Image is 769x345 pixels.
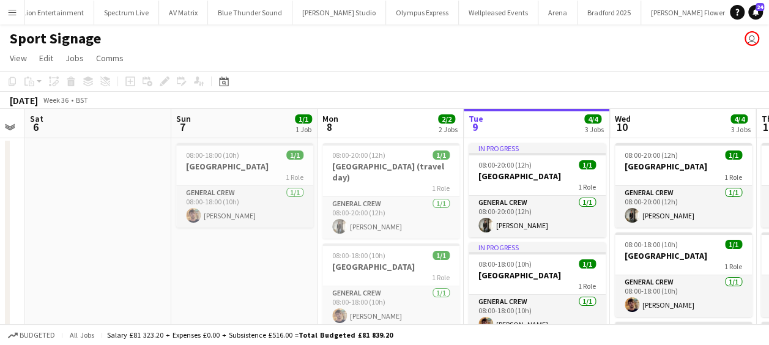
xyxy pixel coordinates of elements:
[725,150,742,160] span: 1/1
[295,114,312,124] span: 1/1
[538,1,578,24] button: Arena
[176,186,313,228] app-card-role: General Crew1/108:00-18:00 (10h)[PERSON_NAME]
[40,95,71,105] span: Week 36
[433,251,450,260] span: 1/1
[731,125,750,134] div: 3 Jobs
[724,172,742,182] span: 1 Role
[724,262,742,271] span: 1 Role
[469,143,606,153] div: In progress
[756,3,764,11] span: 24
[10,94,38,106] div: [DATE]
[469,143,606,237] app-job-card: In progress08:00-20:00 (12h)1/1[GEOGRAPHIC_DATA]1 RoleGeneral Crew1/108:00-20:00 (12h)[PERSON_NAME]
[459,1,538,24] button: Wellpleased Events
[478,259,532,269] span: 08:00-18:00 (10h)
[578,1,641,24] button: Bradford 2025
[176,161,313,172] h3: [GEOGRAPHIC_DATA]
[322,113,338,124] span: Mon
[469,171,606,182] h3: [GEOGRAPHIC_DATA]
[321,120,338,134] span: 8
[286,150,303,160] span: 1/1
[615,113,631,124] span: Wed
[299,330,393,339] span: Total Budgeted £81 839.20
[295,125,311,134] div: 1 Job
[286,172,303,182] span: 1 Role
[332,251,385,260] span: 08:00-18:00 (10h)
[76,95,88,105] div: BST
[615,161,752,172] h3: [GEOGRAPHIC_DATA]
[28,120,43,134] span: 6
[159,1,208,24] button: AV Matrix
[433,150,450,160] span: 1/1
[322,161,459,183] h3: [GEOGRAPHIC_DATA] (travel day)
[208,1,292,24] button: Blue Thunder Sound
[322,197,459,239] app-card-role: General Crew1/108:00-20:00 (12h)[PERSON_NAME]
[615,275,752,317] app-card-role: General Crew1/108:00-18:00 (10h)[PERSON_NAME]
[439,125,458,134] div: 2 Jobs
[10,29,101,48] h1: Sport Signage
[322,286,459,328] app-card-role: General Crew1/108:00-18:00 (10h)[PERSON_NAME]
[469,196,606,237] app-card-role: General Crew1/108:00-20:00 (12h)[PERSON_NAME]
[386,1,459,24] button: Olympus Express
[10,53,27,64] span: View
[615,232,752,317] app-job-card: 08:00-18:00 (10h)1/1[GEOGRAPHIC_DATA]1 RoleGeneral Crew1/108:00-18:00 (10h)[PERSON_NAME]
[6,328,57,342] button: Budgeted
[432,273,450,282] span: 1 Role
[91,50,128,66] a: Comms
[107,330,393,339] div: Salary £81 323.20 + Expenses £0.00 + Subsistence £516.00 =
[332,150,385,160] span: 08:00-20:00 (12h)
[579,160,596,169] span: 1/1
[748,5,763,20] a: 24
[322,243,459,328] app-job-card: 08:00-18:00 (10h)1/1[GEOGRAPHIC_DATA]1 RoleGeneral Crew1/108:00-18:00 (10h)[PERSON_NAME]
[615,186,752,228] app-card-role: General Crew1/108:00-20:00 (12h)[PERSON_NAME]
[65,53,84,64] span: Jobs
[438,114,455,124] span: 2/2
[186,150,239,160] span: 08:00-18:00 (10h)
[432,184,450,193] span: 1 Role
[469,242,606,336] app-job-card: In progress08:00-18:00 (10h)1/1[GEOGRAPHIC_DATA]1 RoleGeneral Crew1/108:00-18:00 (10h)[PERSON_NAME]
[30,113,43,124] span: Sat
[613,120,631,134] span: 10
[176,113,191,124] span: Sun
[745,31,759,46] app-user-avatar: Dominic Riley
[579,259,596,269] span: 1/1
[61,50,89,66] a: Jobs
[730,114,748,124] span: 4/4
[584,114,601,124] span: 4/4
[96,53,124,64] span: Comms
[20,331,55,339] span: Budgeted
[585,125,604,134] div: 3 Jobs
[5,50,32,66] a: View
[469,242,606,252] div: In progress
[39,53,53,64] span: Edit
[578,281,596,291] span: 1 Role
[625,240,678,249] span: 08:00-18:00 (10h)
[174,120,191,134] span: 7
[34,50,58,66] a: Edit
[467,120,483,134] span: 9
[615,250,752,261] h3: [GEOGRAPHIC_DATA]
[478,160,532,169] span: 08:00-20:00 (12h)
[469,295,606,336] app-card-role: General Crew1/108:00-18:00 (10h)[PERSON_NAME]
[615,143,752,228] app-job-card: 08:00-20:00 (12h)1/1[GEOGRAPHIC_DATA]1 RoleGeneral Crew1/108:00-20:00 (12h)[PERSON_NAME]
[94,1,159,24] button: Spectrum Live
[641,1,738,24] button: [PERSON_NAME] Flowers
[292,1,386,24] button: [PERSON_NAME] Studio
[625,150,678,160] span: 08:00-20:00 (12h)
[725,240,742,249] span: 1/1
[469,270,606,281] h3: [GEOGRAPHIC_DATA]
[176,143,313,228] app-job-card: 08:00-18:00 (10h)1/1[GEOGRAPHIC_DATA]1 RoleGeneral Crew1/108:00-18:00 (10h)[PERSON_NAME]
[322,261,459,272] h3: [GEOGRAPHIC_DATA]
[322,143,459,239] app-job-card: 08:00-20:00 (12h)1/1[GEOGRAPHIC_DATA] (travel day)1 RoleGeneral Crew1/108:00-20:00 (12h)[PERSON_N...
[469,113,483,124] span: Tue
[67,330,97,339] span: All jobs
[578,182,596,191] span: 1 Role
